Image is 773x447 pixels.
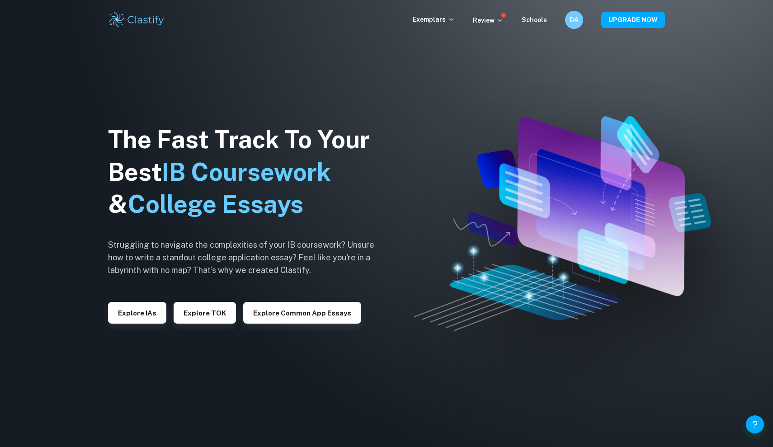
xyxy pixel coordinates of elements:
[108,11,165,29] img: Clastify logo
[108,239,388,277] h6: Struggling to navigate the complexities of your IB coursework? Unsure how to write a standout col...
[108,302,166,324] button: Explore IAs
[413,14,455,24] p: Exemplars
[565,11,583,29] button: DA
[174,308,236,317] a: Explore TOK
[746,415,764,433] button: Help and Feedback
[243,308,361,317] a: Explore Common App essays
[243,302,361,324] button: Explore Common App essays
[108,308,166,317] a: Explore IAs
[522,16,547,24] a: Schools
[601,12,665,28] button: UPGRADE NOW
[473,15,504,25] p: Review
[108,123,388,221] h1: The Fast Track To Your Best &
[162,158,331,186] span: IB Coursework
[569,15,580,25] h6: DA
[127,190,303,218] span: College Essays
[414,116,711,331] img: Clastify hero
[174,302,236,324] button: Explore TOK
